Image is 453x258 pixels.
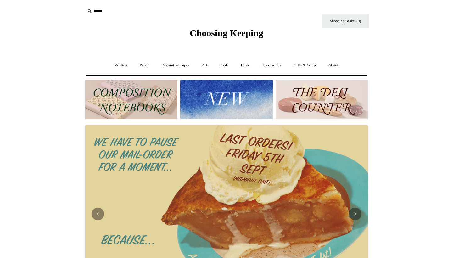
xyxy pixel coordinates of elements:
[180,80,272,119] img: New.jpg__PID:f73bdf93-380a-4a35-bcfe-7823039498e1
[134,57,155,74] a: Paper
[256,57,287,74] a: Accessories
[92,208,104,220] button: Previous
[85,80,177,119] img: 202302 Composition ledgers.jpg__PID:69722ee6-fa44-49dd-a067-31375e5d54ec
[196,57,213,74] a: Art
[322,57,344,74] a: About
[214,57,234,74] a: Tools
[322,14,369,28] a: Shopping Basket (0)
[288,57,322,74] a: Gifts & Wrap
[235,57,255,74] a: Desk
[190,28,263,38] span: Choosing Keeping
[190,33,263,37] a: Choosing Keeping
[349,208,361,220] button: Next
[109,57,133,74] a: Writing
[276,80,368,119] img: The Deli Counter
[156,57,195,74] a: Decorative paper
